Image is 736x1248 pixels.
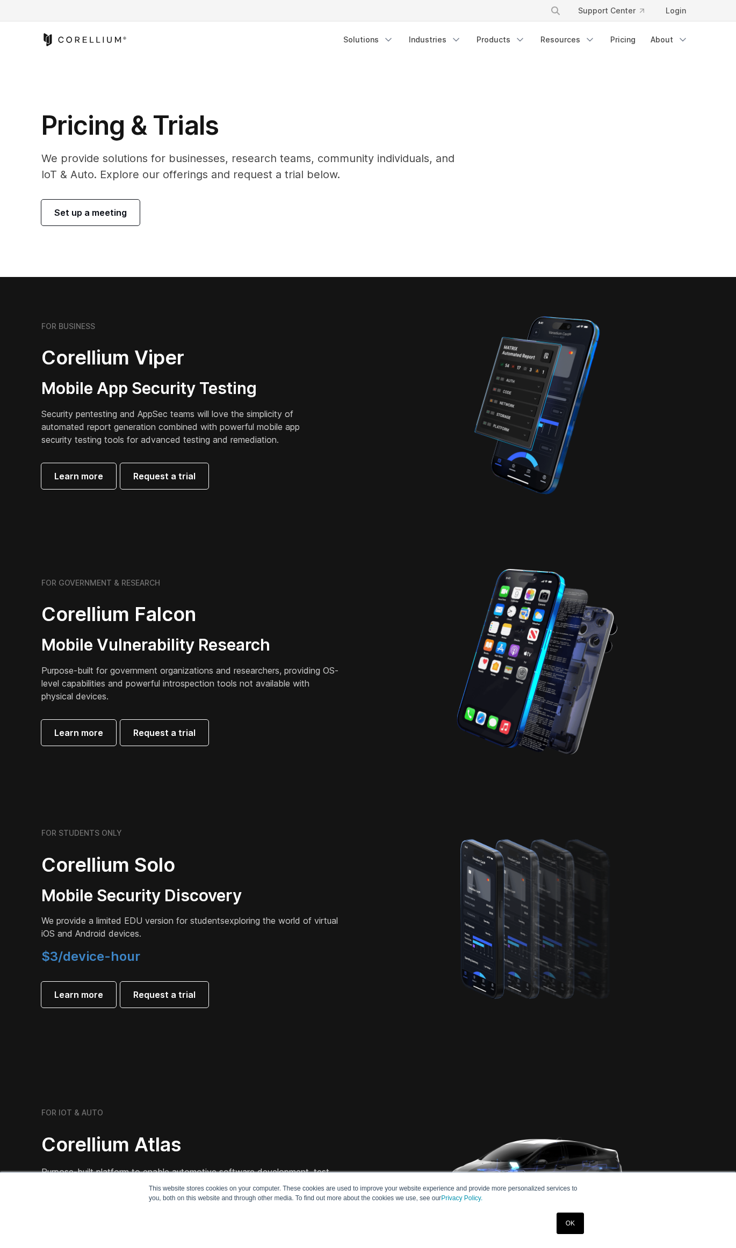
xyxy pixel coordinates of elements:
img: Corellium MATRIX automated report on iPhone showing app vulnerability test results across securit... [456,311,618,499]
a: Learn more [41,982,116,1008]
span: $3/device-hour [41,948,140,964]
p: Security pentesting and AppSec teams will love the simplicity of automated report generation comb... [41,407,316,446]
a: Products [470,30,532,49]
p: We provide solutions for businesses, research teams, community individuals, and IoT & Auto. Explo... [41,150,470,183]
h2: Corellium Falcon [41,602,342,626]
span: Learn more [54,726,103,739]
a: Request a trial [120,720,208,746]
span: Set up a meeting [54,206,127,219]
a: About [644,30,695,49]
a: Pricing [604,30,642,49]
h6: FOR GOVERNMENT & RESEARCH [41,578,160,588]
a: Corellium Home [41,33,127,46]
a: Privacy Policy. [441,1194,482,1202]
p: exploring the world of virtual iOS and Android devices. [41,914,342,940]
img: iPhone model separated into the mechanics used to build the physical device. [456,568,618,756]
h6: FOR STUDENTS ONLY [41,828,122,838]
a: Learn more [41,463,116,489]
h6: FOR BUSINESS [41,322,95,331]
a: Learn more [41,720,116,746]
a: Solutions [337,30,400,49]
h6: FOR IOT & AUTO [41,1108,103,1118]
a: Set up a meeting [41,200,140,225]
div: Navigation Menu [537,1,695,20]
span: Request a trial [133,470,196,483]
span: Learn more [54,470,103,483]
span: Learn more [54,988,103,1001]
div: Navigation Menu [337,30,695,49]
h2: Corellium Viper [41,346,316,370]
a: Request a trial [120,982,208,1008]
span: We provide a limited EDU version for students [41,915,225,926]
span: Request a trial [133,726,196,739]
p: This website stores cookies on your computer. These cookies are used to improve your website expe... [149,1184,587,1203]
button: Search [546,1,565,20]
p: Purpose-built for government organizations and researchers, providing OS-level capabilities and p... [41,664,342,703]
h2: Corellium Atlas [41,1133,342,1157]
a: Resources [534,30,602,49]
span: Request a trial [133,988,196,1001]
h2: Corellium Solo [41,853,342,877]
h1: Pricing & Trials [41,110,470,142]
h3: Mobile Vulnerability Research [41,635,342,655]
h3: Mobile App Security Testing [41,378,316,399]
a: Request a trial [120,463,208,489]
h3: Mobile Security Discovery [41,886,342,906]
a: Industries [402,30,468,49]
a: Login [657,1,695,20]
img: A lineup of four iPhone models becoming more gradient and blurred [439,824,635,1012]
a: OK [557,1213,584,1234]
a: Support Center [569,1,653,20]
span: Purpose-built platform to enable automotive software development, test, and automation. [41,1166,331,1190]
